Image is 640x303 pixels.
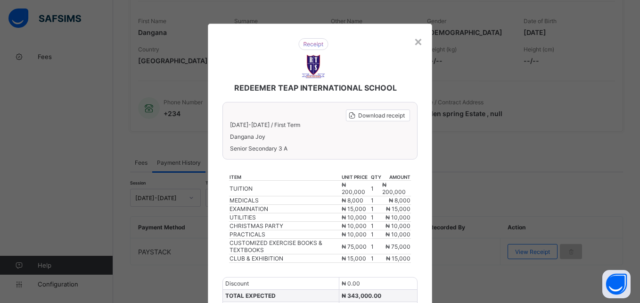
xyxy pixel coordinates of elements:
[230,121,300,128] span: [DATE]-[DATE] / First Term
[342,197,363,204] span: ₦ 8,000
[302,55,325,78] img: REDEEMER TEAP INTERNATIONAL SCHOOL
[234,83,397,93] span: REDEEMER TEAP INTERNATIONAL SCHOOL
[230,185,341,192] div: TUITION
[230,145,410,152] span: Senior Secondary 3 A
[386,214,410,221] span: ₦ 10,000
[342,205,366,212] span: ₦ 15,000
[370,230,382,239] td: 1
[382,174,411,181] th: amount
[370,239,382,254] td: 1
[386,222,410,229] span: ₦ 10,000
[230,214,341,221] div: UTILITIES
[370,196,382,205] td: 1
[370,205,382,213] td: 1
[230,255,341,262] div: CLUB & EXHIBITION
[342,280,360,287] span: ₦ 0.00
[230,133,410,140] span: Dangana Joy
[342,214,367,221] span: ₦ 10,000
[342,255,366,262] span: ₦ 15,000
[602,270,631,298] button: Open asap
[230,239,341,253] div: CUSTOMIZED EXERCISE BOOKS & TEXTBOOKS
[414,33,423,49] div: ×
[298,38,328,50] img: receipt.26f346b57495a98c98ef9b0bc63aa4d8.svg
[342,181,365,195] span: ₦ 200,000
[370,254,382,263] td: 1
[230,205,341,212] div: EXAMINATION
[370,222,382,230] td: 1
[386,231,410,238] span: ₦ 10,000
[342,292,381,299] span: ₦ 343,000.00
[370,181,382,196] td: 1
[342,231,367,238] span: ₦ 10,000
[230,222,341,229] div: CHRISTMAS PARTY
[230,231,341,238] div: PRACTICALS
[370,213,382,222] td: 1
[342,222,367,229] span: ₦ 10,000
[358,112,405,119] span: Download receipt
[382,181,406,195] span: ₦ 200,000
[386,205,410,212] span: ₦ 15,000
[386,243,410,250] span: ₦ 75,000
[341,174,370,181] th: unit price
[230,197,341,204] div: MEDICALS
[229,174,341,181] th: item
[370,174,382,181] th: qty
[342,243,367,250] span: ₦ 75,000
[225,280,249,287] span: Discount
[389,197,410,204] span: ₦ 8,000
[386,255,410,262] span: ₦ 15,000
[225,292,276,299] span: TOTAL EXPECTED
